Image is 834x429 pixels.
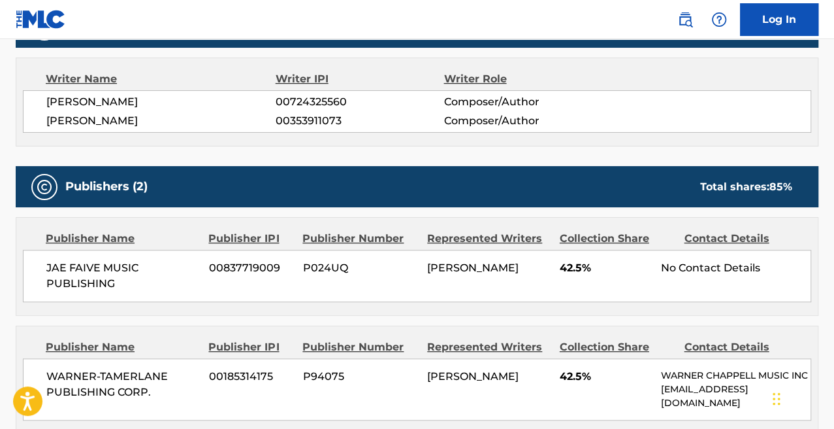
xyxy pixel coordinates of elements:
span: Composer/Author [443,94,596,110]
div: Publisher Name [46,339,199,355]
div: Publisher Number [302,231,417,247]
span: 00353911073 [276,113,443,129]
span: 42.5% [559,260,650,276]
span: Composer/Author [443,113,596,129]
div: Represented Writers [427,339,550,355]
span: [PERSON_NAME] [46,94,276,110]
div: Publisher IPI [208,339,293,355]
img: MLC Logo [16,10,66,29]
div: Contact Details [684,231,799,247]
span: 42.5% [559,369,650,385]
img: search [677,12,693,27]
span: WARNER-TAMERLANE PUBLISHING CORP. [46,369,199,400]
span: [PERSON_NAME] [427,262,519,274]
div: Writer IPI [276,71,444,87]
span: [PERSON_NAME] [46,113,276,129]
a: Log In [740,3,818,36]
iframe: Chat Widget [769,366,834,429]
div: Total shares: [700,179,792,195]
img: help [711,12,727,27]
div: Drag [773,379,780,419]
div: Writer Name [46,71,276,87]
span: [PERSON_NAME] [427,370,519,383]
span: 00724325560 [276,94,443,110]
div: Represented Writers [427,231,550,247]
img: Publishers [37,179,52,195]
span: 85 % [769,180,792,193]
span: 00837719009 [209,260,293,276]
span: P94075 [303,369,418,385]
div: Contact Details [684,339,799,355]
div: Publisher IPI [208,231,293,247]
div: Writer Role [443,71,596,87]
span: JAE FAIVE MUSIC PUBLISHING [46,260,199,292]
div: Collection Share [560,231,675,247]
div: No Contact Details [661,260,810,276]
h5: Publishers (2) [65,179,148,194]
a: Public Search [672,7,698,33]
div: Collection Share [560,339,675,355]
div: Publisher Name [46,231,199,247]
p: [EMAIL_ADDRESS][DOMAIN_NAME] [661,383,810,410]
div: Publisher Number [302,339,417,355]
div: Help [706,7,732,33]
span: P024UQ [303,260,418,276]
span: 00185314175 [209,369,293,385]
p: WARNER CHAPPELL MUSIC INC [661,369,810,383]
